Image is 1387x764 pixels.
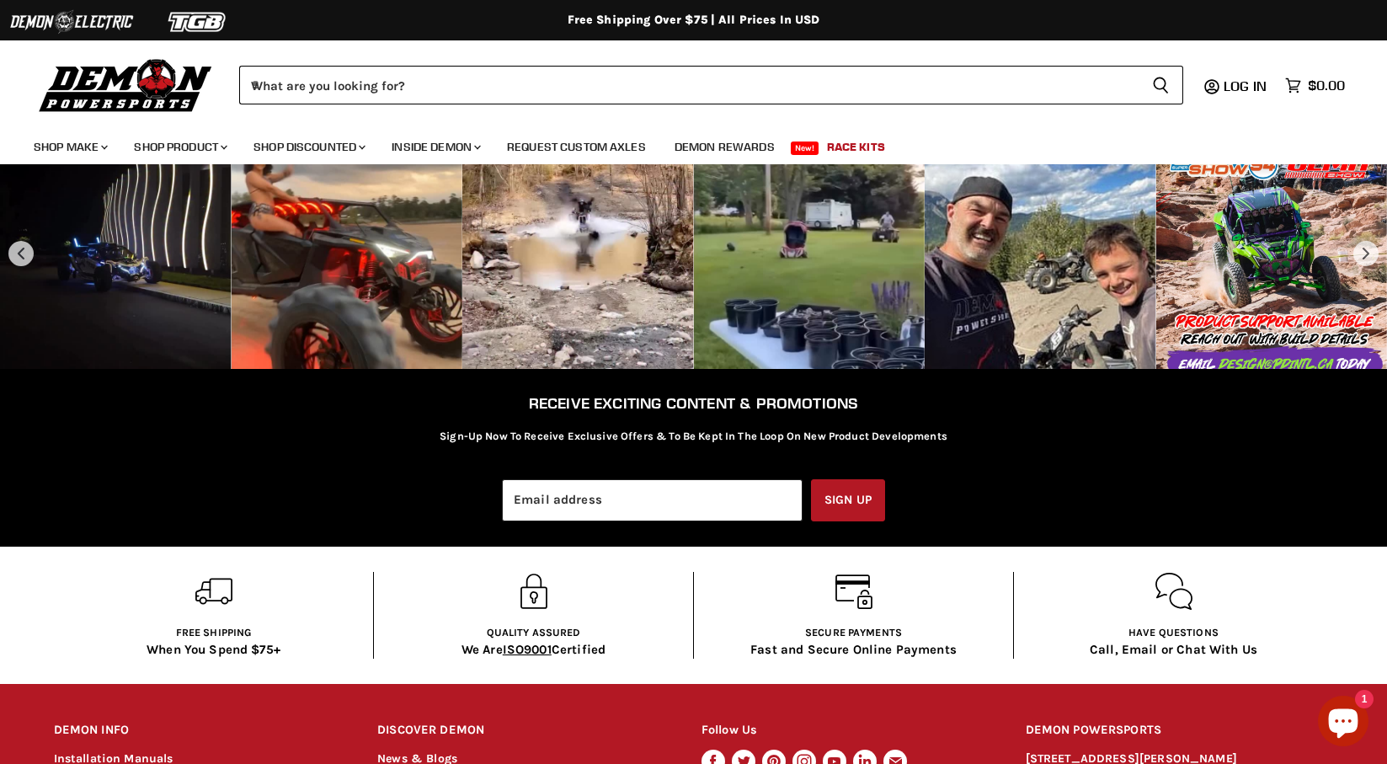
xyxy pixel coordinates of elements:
img: TGB Logo 2 [135,6,261,38]
span: Quality Assured [487,627,581,638]
input: Email address [502,479,803,521]
p: Call, Email or Chat With Us [1090,641,1257,659]
a: Shop Make [21,130,118,164]
div: Instagram post opens in a popup [925,138,1156,370]
p: Sign-Up Now To Receive Exclusive Offers & To Be Kept In The Loop On New Product Developments [440,428,947,444]
inbox-online-store-chat: Shopify online store chat [1313,696,1374,751]
form: Product [239,66,1183,104]
button: previous post [8,241,34,266]
img: Demon Powersports [34,55,218,115]
p: Fast and Secure Online Payments [750,641,957,659]
a: Race Kits [814,130,898,164]
img: Demon Electric Logo 2 [8,6,135,38]
p: We Are Certified [461,641,605,659]
button: next post [1353,241,1379,266]
a: $0.00 [1277,73,1353,98]
h2: DEMON POWERSPORTS [1026,711,1334,751]
h2: Receive exciting Content & Promotions [232,394,1155,412]
ul: Main menu [21,123,1341,164]
h2: Follow Us [702,711,994,751]
a: Request Custom Axles [494,130,659,164]
a: Shop Product [121,130,237,164]
span: New! [791,142,819,155]
span: Secure Payments [805,627,902,638]
div: Instagram post opens in a popup [694,138,926,370]
input: When autocomplete results are available use up and down arrows to review and enter to select [239,66,1139,104]
span: Have questions [1128,627,1219,638]
span: $0.00 [1308,77,1345,93]
span: ISO9001 [503,642,552,657]
a: Log in [1216,78,1277,93]
div: Instagram post opens in a popup [232,138,463,370]
a: Inside Demon [379,130,491,164]
span: Free shipping [176,627,252,638]
div: Free Shipping Over $75 | All Prices In USD [20,13,1368,28]
button: Search [1139,66,1183,104]
div: Instagram post opens in a popup [462,138,694,370]
button: Sign up [811,479,885,521]
h2: DISCOVER DEMON [377,711,669,751]
span: Log in [1224,77,1267,94]
a: Shop Discounted [241,130,376,164]
p: When You Spend $75+ [147,641,280,659]
h2: DEMON INFO [54,711,346,751]
a: Demon Rewards [662,130,787,164]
